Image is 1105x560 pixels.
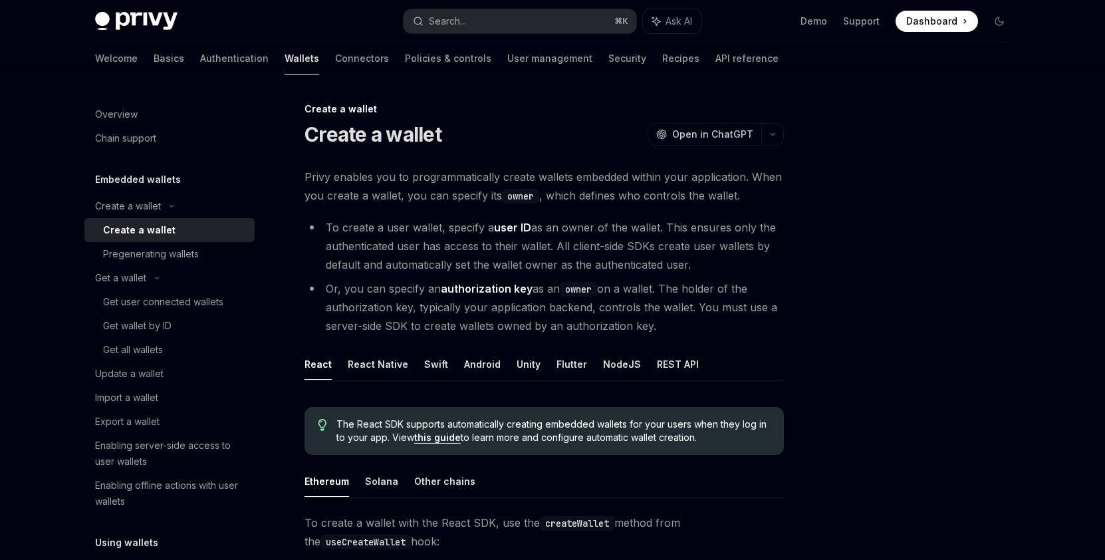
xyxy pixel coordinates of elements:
[95,130,156,146] div: Chain support
[95,390,158,406] div: Import a wallet
[305,122,441,146] h1: Create a wallet
[989,11,1010,32] button: Toggle dark mode
[672,128,753,141] span: Open in ChatGPT
[84,126,255,150] a: Chain support
[336,418,771,444] span: The React SDK supports automatically creating embedded wallets for your users when they log in to...
[103,222,176,238] div: Create a wallet
[285,43,319,74] a: Wallets
[540,516,614,531] code: createWallet
[608,43,646,74] a: Security
[95,270,146,286] div: Get a wallet
[84,218,255,242] a: Create a wallet
[502,189,539,204] code: owner
[335,43,389,74] a: Connectors
[103,294,223,310] div: Get user connected wallets
[103,246,199,262] div: Pregenerating wallets
[843,15,880,28] a: Support
[657,349,699,380] button: REST API
[464,349,501,380] button: Android
[103,318,172,334] div: Get wallet by ID
[507,43,592,74] a: User management
[404,9,636,33] button: Search...⌘K
[84,474,255,513] a: Enabling offline actions with user wallets
[429,13,466,29] div: Search...
[305,279,784,335] li: Or, you can specify an as an on a wallet. The holder of the authorization key, typically your app...
[405,43,491,74] a: Policies & controls
[715,43,779,74] a: API reference
[95,198,161,214] div: Create a wallet
[84,434,255,474] a: Enabling server-side access to user wallets
[84,290,255,314] a: Get user connected wallets
[84,362,255,386] a: Update a wallet
[643,9,701,33] button: Ask AI
[95,43,138,74] a: Welcome
[318,419,327,431] svg: Tip
[95,172,181,188] h5: Embedded wallets
[662,43,699,74] a: Recipes
[95,438,247,470] div: Enabling server-side access to user wallets
[95,535,158,551] h5: Using wallets
[556,349,587,380] button: Flutter
[305,513,784,551] span: To create a wallet with the React SDK, use the method from the hook:
[305,168,784,205] span: Privy enables you to programmatically create wallets embedded within your application. When you c...
[95,414,160,430] div: Export a wallet
[154,43,184,74] a: Basics
[95,106,138,122] div: Overview
[896,11,978,32] a: Dashboard
[84,410,255,434] a: Export a wallet
[441,282,533,295] strong: authorization key
[517,349,541,380] button: Unity
[614,16,628,27] span: ⌘ K
[305,466,349,497] button: Ethereum
[305,218,784,274] li: To create a user wallet, specify a as an owner of the wallet. This ensures only the authenticated...
[95,366,164,382] div: Update a wallet
[103,342,163,358] div: Get all wallets
[666,15,692,28] span: Ask AI
[560,282,597,297] code: owner
[305,349,332,380] button: React
[320,535,411,549] code: useCreateWallet
[800,15,827,28] a: Demo
[305,102,784,116] div: Create a wallet
[494,221,531,234] strong: user ID
[84,242,255,266] a: Pregenerating wallets
[365,466,398,497] button: Solana
[84,386,255,410] a: Import a wallet
[648,123,761,146] button: Open in ChatGPT
[424,349,448,380] button: Swift
[414,466,475,497] button: Other chains
[84,338,255,362] a: Get all wallets
[414,432,461,444] a: this guide
[84,102,255,126] a: Overview
[95,478,247,509] div: Enabling offline actions with user wallets
[200,43,269,74] a: Authentication
[603,349,641,380] button: NodeJS
[95,12,178,31] img: dark logo
[906,15,957,28] span: Dashboard
[84,314,255,338] a: Get wallet by ID
[348,349,408,380] button: React Native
